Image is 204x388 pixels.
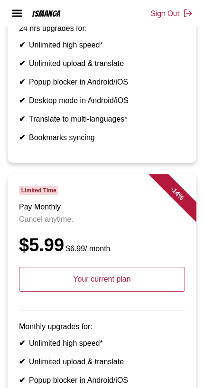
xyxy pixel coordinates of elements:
img: hamburger [11,8,23,19]
li: Translate to multi-languages* [19,114,185,123]
div: IsManga [32,9,61,18]
a: IsManga [28,9,78,18]
p: Cancel anytime. [19,215,185,224]
img: Sign out [183,9,193,18]
b: ✔ [19,59,25,67]
p: Your current plan [19,267,185,292]
h3: Pay Monthly [19,203,185,211]
li: Desktop mode in Android/iOS [19,96,185,105]
s: $6.99 [66,245,85,253]
li: Popup blocker in Android/iOS [19,376,185,385]
b: ✔ [19,376,25,384]
b: ✔ [19,96,25,104]
b: ✔ [19,358,25,366]
li: Bookmarks syncing [19,133,185,142]
p: 24 hrs upgrades for: [19,24,185,33]
div: $5.99 [19,235,185,256]
li: Unlimited upload & translate [19,357,185,366]
small: / month [64,245,110,253]
li: Unlimited upload & translate [19,59,185,68]
b: ✔ [19,133,25,142]
b: ✔ [19,339,25,347]
p: Monthly upgrades for: [19,322,185,331]
li: Popup blocker in Android/iOS [19,77,185,86]
li: Unlimited high speed* [19,339,185,348]
b: ✔ [19,115,25,123]
button: Sign Out [151,9,193,18]
span: Limited Time [19,186,58,195]
b: ✔ [19,78,25,86]
li: Unlimited high speed* [19,40,185,49]
b: ✔ [19,41,25,49]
